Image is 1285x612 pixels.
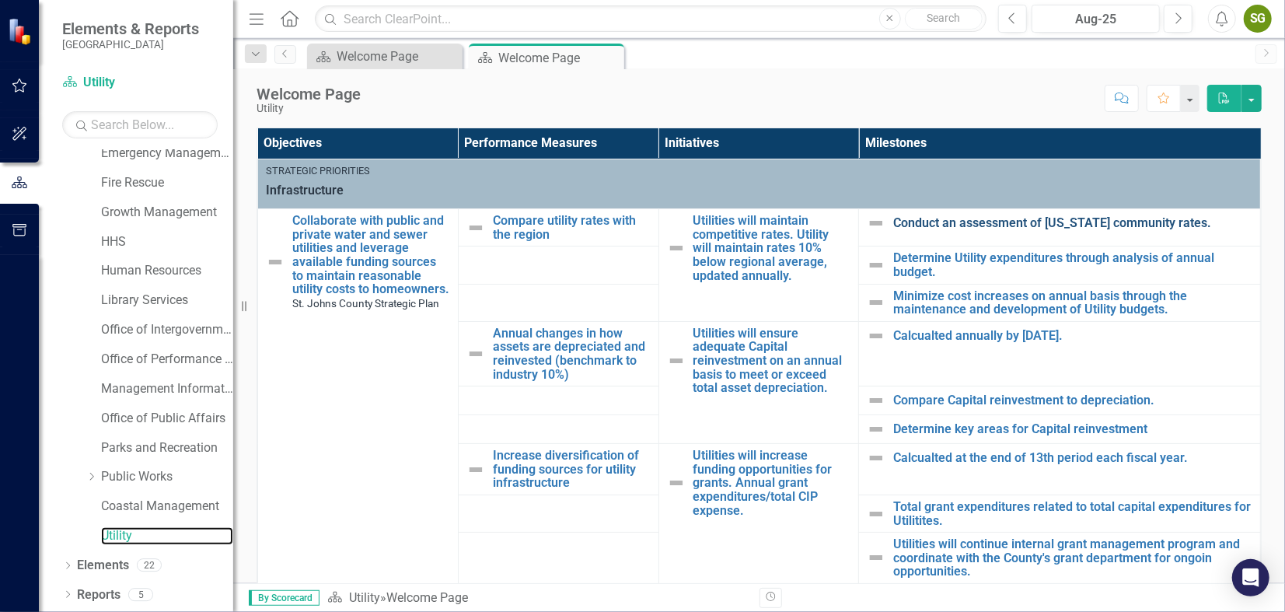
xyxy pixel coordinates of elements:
a: Calcualted annually by [DATE]. [893,329,1252,343]
img: Not Defined [466,460,485,479]
a: Emergency Management [101,145,233,163]
img: Not Defined [667,474,686,492]
img: Not Defined [667,239,686,257]
a: Determine Utility expenditures through analysis of annual budget. [893,251,1252,278]
button: SG [1244,5,1272,33]
a: Utilities will increase funding opportunities for grants. Annual grant expenditures/total CIP exp... [693,449,851,517]
input: Search Below... [62,111,218,138]
button: Aug-25 [1032,5,1160,33]
div: Welcome Page [257,86,361,103]
div: Utility [257,103,361,114]
a: Total grant expenditures related to total capital expenditures for Utilitites. [893,500,1252,527]
img: Not Defined [867,214,885,233]
span: Infrastructure [266,182,1252,200]
a: Coastal Management [101,498,233,516]
a: Minimize cost increases on annual basis through the maintenance and development of Utility budgets. [893,289,1252,316]
a: Elements [77,557,129,575]
div: Welcome Page [337,47,459,66]
div: Strategic Priorities [266,164,1252,178]
a: Office of Intergovernmental Affairs [101,321,233,339]
span: Elements & Reports [62,19,199,38]
a: Welcome Page [311,47,459,66]
button: Search [905,8,983,30]
a: HHS [101,233,233,251]
span: St. Johns County Strategic Plan [292,297,439,309]
img: Not Defined [867,548,885,567]
a: Increase diversification of funding sources for utility infrastructure [493,449,651,490]
a: Growth Management [101,204,233,222]
img: Not Defined [466,219,485,237]
img: Not Defined [867,420,885,439]
div: » [327,589,748,607]
img: Not Defined [867,505,885,523]
img: Not Defined [867,391,885,410]
div: Welcome Page [386,590,468,605]
a: Utilities will maintain competitive rates. Utility will maintain rates 10% below regional average... [693,214,851,282]
a: Utility [101,527,233,545]
a: Library Services [101,292,233,309]
input: Search ClearPoint... [315,5,986,33]
a: Calcualted at the end of 13th period each fiscal year. [893,451,1252,465]
img: Not Defined [466,344,485,363]
a: Parks and Recreation [101,439,233,457]
img: Not Defined [867,293,885,312]
div: Aug-25 [1037,10,1154,29]
a: Utilities will continue internal grant management program and coordinate with the County's grant ... [893,537,1252,579]
img: Not Defined [266,253,285,271]
div: Open Intercom Messenger [1232,559,1269,596]
a: Utility [349,590,380,605]
span: Search [927,12,960,24]
a: Office of Performance & Transparency [101,351,233,369]
div: 22 [137,559,162,572]
a: Determine key areas for Capital reinvestment [893,422,1252,436]
small: [GEOGRAPHIC_DATA] [62,38,199,51]
img: Not Defined [867,327,885,345]
img: Not Defined [867,449,885,467]
a: Office of Public Affairs [101,410,233,428]
a: Management Information Systems [101,380,233,398]
span: By Scorecard [249,590,320,606]
a: Human Resources [101,262,233,280]
a: Collaborate with public and private water and sewer utilities and leverage available funding sour... [292,214,450,296]
a: Annual changes in how assets are depreciated and reinvested (benchmark to industry 10%) [493,327,651,381]
a: Compare utility rates with the region [493,214,651,241]
a: Public Works [101,468,233,486]
a: Utility [62,74,218,92]
img: ClearPoint Strategy [8,17,35,44]
a: Fire Rescue [101,174,233,192]
a: Utilities will ensure adequate Capital reinvestment on an annual basis to meet or exceed total as... [693,327,851,395]
a: Compare Capital reinvestment to depreciation. [893,393,1252,407]
img: Not Defined [867,256,885,275]
a: Reports [77,586,120,604]
img: Not Defined [667,351,686,370]
div: 5 [128,588,153,601]
div: Welcome Page [498,48,620,68]
a: Conduct an assessment of [US_STATE] community rates. [893,216,1252,230]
